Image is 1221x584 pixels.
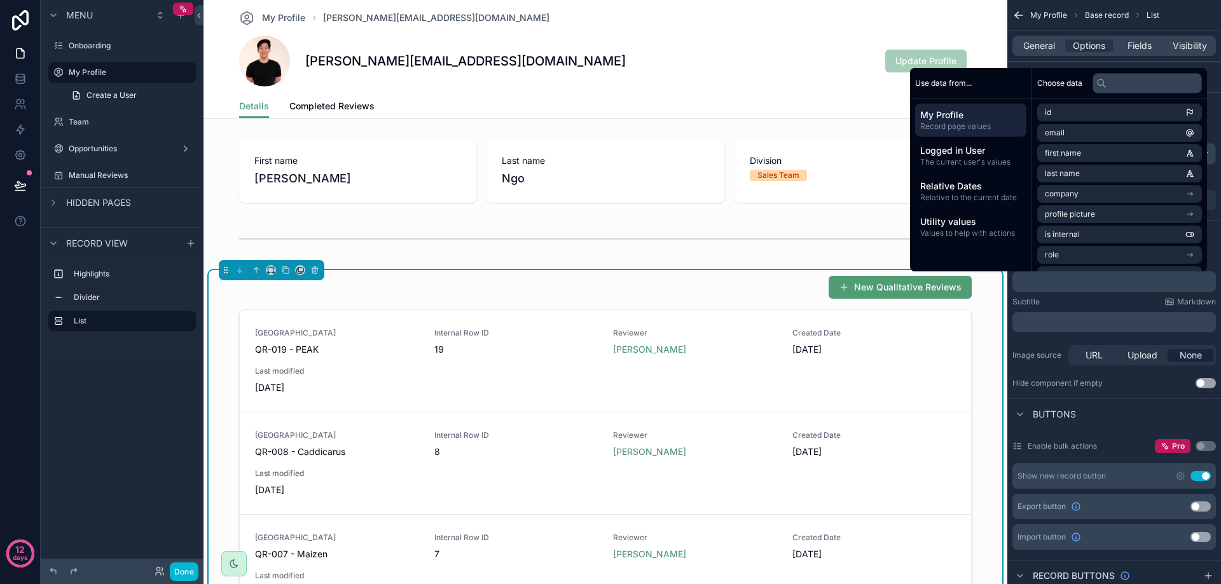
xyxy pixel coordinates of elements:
[920,228,1021,238] span: Values to help with actions
[239,95,269,119] a: Details
[434,430,598,440] span: Internal Row ID
[613,548,686,560] a: [PERSON_NAME]
[74,269,191,279] label: Highlights
[1128,349,1157,362] span: Upload
[434,328,598,338] span: Internal Row ID
[1030,10,1067,20] span: My Profile
[1085,10,1129,20] span: Base record
[792,328,956,338] span: Created Date
[255,571,419,581] span: Last modified
[255,533,419,543] span: [GEOGRAPHIC_DATA]
[829,276,972,299] button: New Qualitative Reviews
[920,109,1021,121] span: My Profile
[1037,78,1082,88] span: Choose data
[920,157,1021,167] span: The current user's values
[66,237,128,250] span: Record view
[323,11,549,24] a: [PERSON_NAME][EMAIL_ADDRESS][DOMAIN_NAME]
[1147,10,1159,20] span: List
[255,445,419,458] span: QR-008 - Caddicarus
[792,533,956,543] span: Created Date
[1023,39,1055,52] span: General
[792,445,956,458] span: [DATE]
[255,328,419,338] span: [GEOGRAPHIC_DATA]
[48,62,196,83] a: My Profile
[1086,349,1103,362] span: URL
[255,343,419,356] span: QR-019 - PEAK
[1012,271,1216,292] div: scrollable content
[1012,378,1103,388] div: Hide component if empty
[920,180,1021,193] span: Relative Dates
[48,112,196,132] a: Team
[170,562,198,581] button: Done
[1028,441,1097,451] label: Enable bulk actions
[240,412,971,514] a: [GEOGRAPHIC_DATA]QR-008 - CaddicarusInternal Row ID8Reviewer[PERSON_NAME]Created Date[DATE]Last m...
[613,343,686,356] a: [PERSON_NAME]
[1012,312,1216,332] div: scrollable content
[434,343,598,356] span: 19
[920,121,1021,132] span: Record page values
[1164,297,1216,307] a: Markdown
[255,366,419,376] span: Last modified
[920,193,1021,203] span: Relative to the current date
[613,445,686,458] a: [PERSON_NAME]
[305,52,626,70] h1: [PERSON_NAME][EMAIL_ADDRESS][DOMAIN_NAME]
[239,10,305,25] a: My Profile
[255,484,419,496] span: [DATE]
[1172,441,1185,451] span: Pro
[1073,39,1105,52] span: Options
[1177,297,1216,307] span: Markdown
[613,430,777,440] span: Reviewer
[48,139,196,159] a: Opportunities
[1018,471,1106,481] div: Show new record button
[1018,501,1066,512] span: Export button
[613,533,777,543] span: Reviewer
[86,90,137,100] span: Create a User
[1173,39,1207,52] span: Visibility
[1018,532,1066,542] span: Import button
[920,144,1021,157] span: Logged in User
[41,258,203,344] div: scrollable content
[255,468,419,479] span: Last modified
[434,533,598,543] span: Internal Row ID
[910,98,1031,248] div: scrollable content
[262,11,305,24] span: My Profile
[1180,349,1202,362] span: None
[255,381,419,394] span: [DATE]
[915,78,972,88] span: Use data from...
[289,95,375,120] a: Completed Reviews
[1128,39,1152,52] span: Fields
[792,430,956,440] span: Created Date
[48,36,196,56] a: Onboarding
[240,310,971,412] a: [GEOGRAPHIC_DATA]QR-019 - PEAKInternal Row ID19Reviewer[PERSON_NAME]Created Date[DATE]Last modifi...
[66,196,131,209] span: Hidden pages
[13,548,28,566] p: days
[255,430,419,440] span: [GEOGRAPHIC_DATA]
[255,548,419,560] span: QR-007 - Maizen
[74,316,186,326] label: List
[1012,297,1040,307] label: Subtitle
[66,9,93,22] span: Menu
[64,85,196,105] a: Create a User
[69,41,193,51] label: Onboarding
[69,67,188,78] label: My Profile
[1033,408,1076,421] span: Buttons
[434,445,598,458] span: 8
[792,548,956,560] span: [DATE]
[289,100,375,112] span: Completed Reviews
[69,117,193,127] label: Team
[69,144,176,154] label: Opportunities
[15,543,25,556] p: 12
[434,548,598,560] span: 7
[920,215,1021,228] span: Utility values
[613,328,777,338] span: Reviewer
[1012,350,1063,360] label: Image source
[74,292,191,302] label: Divider
[69,170,193,180] label: Manual Reviews
[792,343,956,356] span: [DATE]
[239,100,269,112] span: Details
